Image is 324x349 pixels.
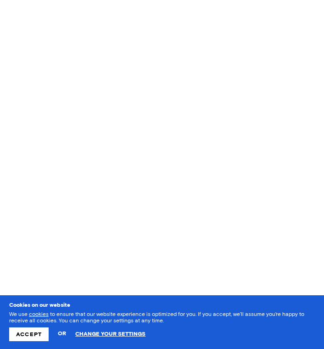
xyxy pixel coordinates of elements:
span: We use to ensure that our website experience is optimized for you. If you accept, we’ll assume yo... [9,312,304,324]
a: Change your settings [75,331,145,338]
span: or [58,326,66,342]
h3: Cookies on our website [9,302,315,309]
a: Login [279,9,315,31]
a: cookies [29,312,49,317]
button: Accept [9,327,49,341]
